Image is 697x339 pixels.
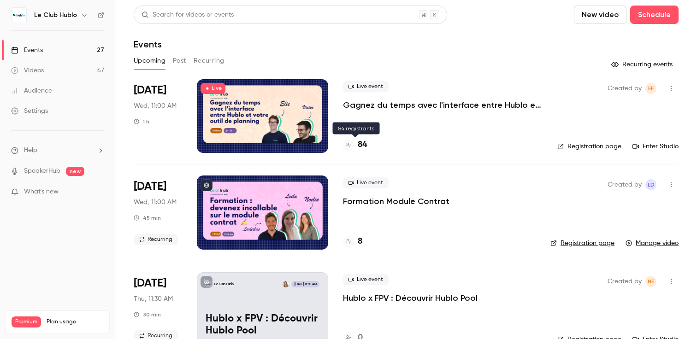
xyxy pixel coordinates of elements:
[134,311,161,318] div: 30 min
[608,179,642,190] span: Created by
[194,53,224,68] button: Recurring
[134,179,166,194] span: [DATE]
[24,166,60,176] a: SpeakerHub
[66,167,84,176] span: new
[358,139,367,151] h4: 84
[645,276,656,287] span: Noelia Enriquez
[648,276,654,287] span: NE
[134,101,177,111] span: Wed, 11:00 AM
[214,282,234,286] p: Le Club Hublo
[343,274,389,285] span: Live event
[343,235,362,248] a: 8
[607,57,679,72] button: Recurring events
[630,6,679,24] button: Schedule
[608,83,642,94] span: Created by
[645,179,656,190] span: Leila Domec
[11,66,44,75] div: Videos
[24,146,37,155] span: Help
[206,313,319,337] p: Hublo x FPV : Découvrir Hublo Pool
[134,234,178,245] span: Recurring
[648,179,655,190] span: LD
[134,294,173,304] span: Thu, 11:30 AM
[608,276,642,287] span: Created by
[343,81,389,92] span: Live event
[283,281,289,287] img: Noelia Enriquez
[626,239,679,248] a: Manage video
[134,214,161,222] div: 45 min
[134,118,149,125] div: 1 h
[47,318,104,326] span: Plan usage
[343,292,478,304] a: Hublo x FPV : Découvrir Hublo Pool
[291,281,319,287] span: [DATE] 11:30 AM
[343,139,367,151] a: 84
[11,106,48,116] div: Settings
[343,99,543,111] a: Gagnez du temps avec l'interface entre Hublo et votre outil de planning
[11,86,52,95] div: Audience
[134,39,162,50] h1: Events
[632,142,679,151] a: Enter Studio
[93,188,104,196] iframe: Noticeable Trigger
[645,83,656,94] span: Elie Fol
[557,142,621,151] a: Registration page
[12,316,41,327] span: Premium
[134,83,166,98] span: [DATE]
[358,235,362,248] h4: 8
[201,83,225,94] span: Live
[134,79,182,153] div: Sep 17 Wed, 11:00 AM (Europe/Paris)
[11,146,104,155] li: help-dropdown-opener
[343,196,449,207] a: Formation Module Contrat
[34,11,77,20] h6: Le Club Hublo
[550,239,614,248] a: Registration page
[134,276,166,291] span: [DATE]
[648,83,654,94] span: EF
[24,187,59,197] span: What's new
[134,53,165,68] button: Upcoming
[574,6,626,24] button: New video
[142,10,234,20] div: Search for videos or events
[134,198,177,207] span: Wed, 11:00 AM
[12,8,26,23] img: Le Club Hublo
[134,175,182,249] div: Sep 17 Wed, 11:00 AM (Europe/Paris)
[173,53,186,68] button: Past
[11,46,43,55] div: Events
[343,177,389,188] span: Live event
